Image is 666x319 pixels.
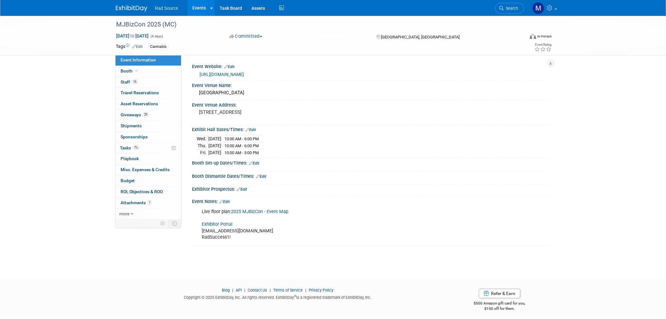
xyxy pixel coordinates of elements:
[236,288,242,293] a: API
[449,306,550,311] div: $150 off for them.
[116,66,181,77] a: Booth
[116,77,181,88] a: Staff15
[197,136,208,142] td: Wed.
[116,165,181,175] a: Misc. Expenses & Credits
[219,200,230,204] a: Edit
[231,288,235,293] span: |
[116,110,181,120] a: Giveaways29
[208,142,221,149] td: [DATE]
[192,62,550,70] div: Event Website:
[192,197,550,205] div: Event Notes:
[116,293,439,300] div: Copyright © 2025 ExhibitDay, Inc. All rights reserved. ExhibitDay is a registered trademark of Ex...
[116,121,181,131] a: Shipments
[119,211,129,216] span: more
[147,200,152,205] span: 1
[116,5,147,12] img: ExhibitDay
[129,33,135,38] span: to
[116,176,181,186] a: Budget
[121,57,156,62] span: Event Information
[487,33,552,42] div: Event Format
[224,65,234,69] a: Edit
[120,145,139,150] span: Tasks
[168,219,181,228] td: Toggle Event Tabs
[192,184,550,193] div: Exhibitor Prospectus:
[133,145,139,150] span: 7%
[150,34,163,38] span: (4 days)
[192,171,550,180] div: Booth Dismantle Dates/Times:
[121,189,163,194] span: ROI, Objectives & ROO
[121,68,140,73] span: Booth
[246,128,256,132] a: Edit
[224,150,259,155] span: 10:00 AM - 3:00 PM
[249,161,259,165] a: Edit
[121,156,139,161] span: Playbook
[116,99,181,109] a: Asset Reservations
[504,6,518,11] span: Search
[534,43,551,46] div: Event Rating
[121,200,152,205] span: Attachments
[116,198,181,208] a: Attachments1
[449,297,550,311] div: $500 Amazon gift card for you,
[116,154,181,164] a: Playbook
[116,55,181,66] a: Event Information
[192,81,550,89] div: Event Venue Name:
[268,288,272,293] span: |
[530,34,536,39] img: Format-Inperson.png
[237,187,247,192] a: Edit
[116,143,181,154] a: Tasks7%
[197,88,545,98] div: [GEOGRAPHIC_DATA]
[200,72,244,77] a: [URL][DOMAIN_NAME]
[227,33,265,40] button: Committed
[256,174,266,179] a: Edit
[116,33,149,39] span: [DATE] [DATE]
[243,288,247,293] span: |
[116,132,181,142] a: Sponsorships
[273,288,303,293] a: Terms of Service
[532,2,544,14] img: Melissa Conboy
[121,178,135,183] span: Budget
[121,79,138,84] span: Staff
[132,44,143,49] a: Edit
[304,288,308,293] span: |
[309,288,333,293] a: Privacy Policy
[121,90,159,95] span: Travel Reservations
[381,35,460,39] span: [GEOGRAPHIC_DATA], [GEOGRAPHIC_DATA]
[479,289,520,298] a: Refer & Earn
[135,69,138,72] i: Booth reservation complete
[192,158,550,166] div: Booth Set-up Dates/Times:
[537,34,552,39] div: In-Person
[202,222,232,227] a: Exhibitor Portal
[116,88,181,98] a: Travel Reservations
[197,206,481,243] div: Live floor plan: [EMAIL_ADDRESS][DOMAIN_NAME] RadSuccess1!
[155,6,178,11] span: Rad Source
[208,149,221,156] td: [DATE]
[224,136,259,141] span: 10:00 AM - 6:00 PM
[148,43,168,50] div: Cannabis
[143,112,149,117] span: 29
[248,288,267,293] a: Contact Us
[121,134,148,139] span: Sponsorships
[197,142,208,149] td: Thu.
[199,109,334,115] pre: [STREET_ADDRESS]
[116,209,181,219] a: more
[294,294,296,298] sup: ®
[495,3,524,14] a: Search
[121,112,149,117] span: Giveaways
[224,143,259,148] span: 10:00 AM - 6:00 PM
[114,19,515,30] div: MJBizCon 2025 (MC)
[116,187,181,197] a: ROI, Objectives & ROO
[157,219,168,228] td: Personalize Event Tab Strip
[116,43,143,50] td: Tags
[192,125,550,133] div: Exhibit Hall Dates/Times:
[121,123,142,128] span: Shipments
[222,288,230,293] a: Blog
[192,100,550,108] div: Event Venue Address:
[132,79,138,84] span: 15
[231,209,288,214] a: 2025 MJBizCon - Event Map
[121,167,170,172] span: Misc. Expenses & Credits
[208,136,221,142] td: [DATE]
[197,149,208,156] td: Fri.
[121,101,158,106] span: Asset Reservations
